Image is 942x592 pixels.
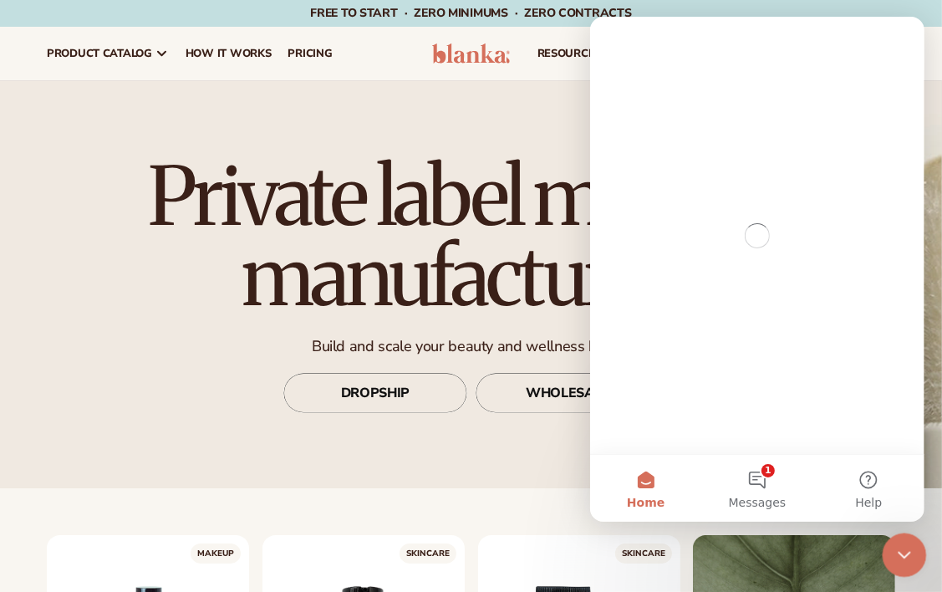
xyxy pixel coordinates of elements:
span: product catalog [47,47,152,60]
p: Build and scale your beauty and wellness brand. [99,337,843,356]
a: How It Works [177,27,280,80]
iframe: Intercom live chat [883,533,927,578]
a: pricing [279,27,340,80]
a: product catalog [38,27,177,80]
iframe: Intercom live chat [590,17,924,522]
span: pricing [288,47,332,60]
img: logo [432,43,510,64]
h1: Private label makeup manufacturers [99,156,843,317]
span: Free to start · ZERO minimums · ZERO contracts [310,5,631,21]
a: DROPSHIP [283,373,467,413]
a: resources [529,27,626,80]
a: WHOLESALE [476,373,659,413]
span: How It Works [186,47,272,60]
span: resources [537,47,601,60]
